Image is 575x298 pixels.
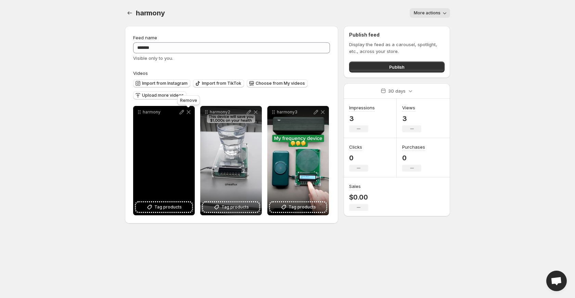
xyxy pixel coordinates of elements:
[133,35,157,40] span: Feed name
[200,106,262,215] div: harmony2Tag products
[410,8,450,18] button: More actions
[154,204,182,211] span: Tag products
[277,109,312,115] p: harmony3
[221,204,249,211] span: Tag products
[289,204,316,211] span: Tag products
[389,64,405,70] span: Publish
[136,202,192,212] button: Tag products
[202,81,241,86] span: Import from TikTok
[133,106,195,215] div: harmonyTag products
[402,144,425,150] h3: Purchases
[142,81,188,86] span: Import from Instagram
[193,79,244,87] button: Import from TikTok
[349,114,375,123] p: 3
[414,10,440,16] span: More actions
[349,31,445,38] h2: Publish feed
[133,91,187,99] button: Upload more videos
[133,79,190,87] button: Import from Instagram
[349,183,361,190] h3: Sales
[402,104,415,111] h3: Views
[349,62,445,72] button: Publish
[247,79,308,87] button: Choose from My videos
[125,8,135,18] button: Settings
[349,193,368,201] p: $0.00
[143,109,178,115] p: harmony
[136,9,165,17] span: harmony
[256,81,305,86] span: Choose from My videos
[402,114,421,123] p: 3
[142,93,184,98] span: Upload more videos
[133,70,148,76] span: Videos
[349,104,375,111] h3: Impressions
[546,271,567,291] a: Open chat
[267,106,329,215] div: harmony3Tag products
[210,109,245,115] p: harmony2
[349,154,368,162] p: 0
[203,202,259,212] button: Tag products
[270,202,326,212] button: Tag products
[402,154,425,162] p: 0
[133,55,173,61] span: Visible only to you.
[349,144,362,150] h3: Clicks
[388,87,406,94] p: 30 days
[349,41,445,55] p: Display the feed as a carousel, spotlight, etc., across your store.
